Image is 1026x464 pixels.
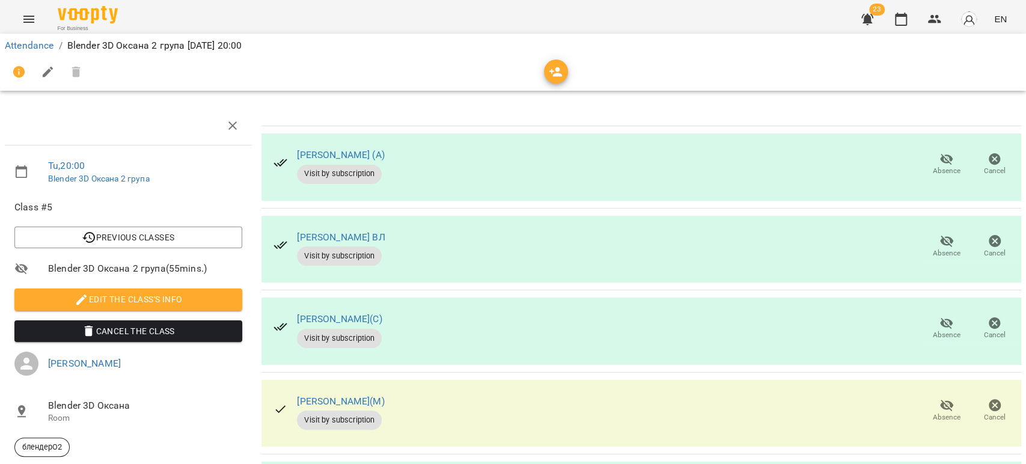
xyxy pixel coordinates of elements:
[923,394,971,428] button: Absence
[984,412,1006,423] span: Cancel
[923,148,971,182] button: Absence
[14,320,242,342] button: Cancel the class
[297,251,382,261] span: Visit by subscription
[5,40,53,51] a: Attendance
[933,412,960,423] span: Absence
[297,168,382,179] span: Visit by subscription
[297,231,385,243] a: [PERSON_NAME] ВЛ
[984,248,1006,258] span: Cancel
[989,8,1012,30] button: EN
[58,25,118,32] span: For Business
[24,292,233,307] span: Edit the class's Info
[48,174,150,183] a: Blender 3D Оксана 2 група
[58,38,62,53] li: /
[971,148,1019,182] button: Cancel
[297,415,382,426] span: Visit by subscription
[67,38,242,53] p: Blender 3D Оксана 2 група [DATE] 20:00
[14,438,70,457] div: блендерО2
[48,358,121,369] a: [PERSON_NAME]
[984,166,1006,176] span: Cancel
[297,149,385,160] a: [PERSON_NAME] (А)
[15,442,69,453] span: блендерО2
[984,330,1006,340] span: Cancel
[5,38,1021,53] nav: breadcrumb
[14,5,43,34] button: Menu
[971,312,1019,346] button: Cancel
[933,166,960,176] span: Absence
[297,395,384,407] a: [PERSON_NAME](М)
[994,13,1007,25] span: EN
[960,11,977,28] img: avatar_s.png
[923,312,971,346] button: Absence
[14,288,242,310] button: Edit the class's Info
[24,230,233,245] span: Previous Classes
[297,333,382,344] span: Visit by subscription
[14,200,242,215] span: Class #5
[48,160,85,171] a: Tu , 20:00
[48,398,242,413] span: Blender 3D Оксана
[14,227,242,248] button: Previous Classes
[24,324,233,338] span: Cancel the class
[971,394,1019,428] button: Cancel
[48,261,242,276] span: Blender 3D Оксана 2 група ( 55 mins. )
[933,248,960,258] span: Absence
[297,313,382,325] a: [PERSON_NAME](С)
[923,230,971,263] button: Absence
[58,6,118,23] img: Voopty Logo
[933,330,960,340] span: Absence
[869,4,885,16] span: 23
[971,230,1019,263] button: Cancel
[48,412,242,424] p: Room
